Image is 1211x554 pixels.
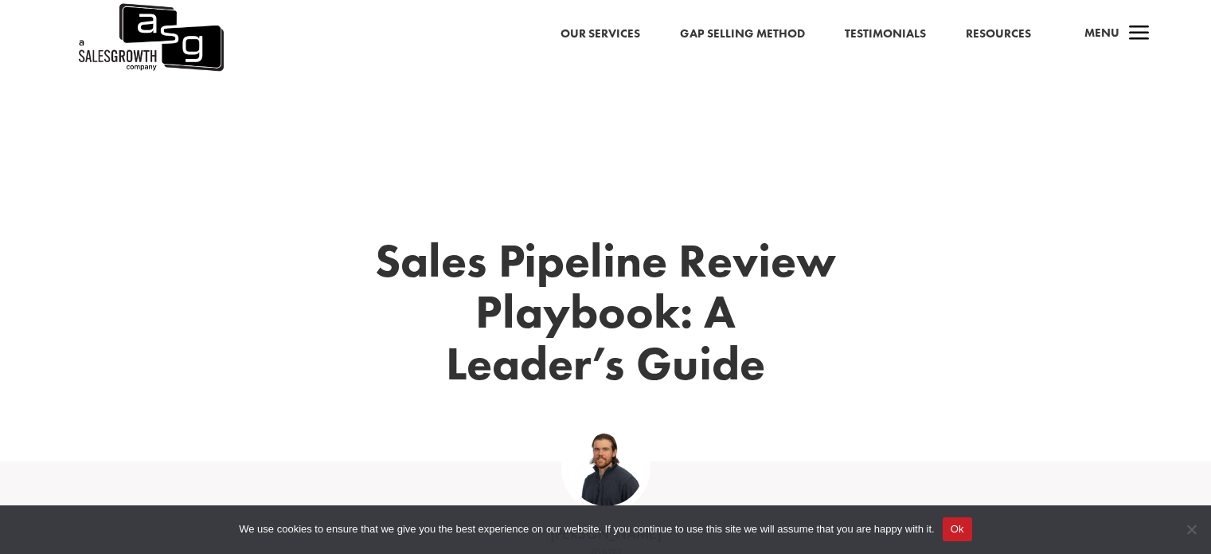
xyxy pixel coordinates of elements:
[239,521,934,537] span: We use cookies to ensure that we give you the best experience on our website. If you continue to ...
[680,24,805,45] a: Gap Selling Method
[1183,521,1199,537] span: No
[568,430,644,506] img: ASG Co_alternate lockup (1)
[845,24,926,45] a: Testimonials
[343,235,869,398] h1: Sales Pipeline Review Playbook: A Leader’s Guide
[561,24,640,45] a: Our Services
[1123,18,1155,50] span: a
[1084,25,1119,41] span: Menu
[966,24,1031,45] a: Resources
[943,517,972,541] button: Ok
